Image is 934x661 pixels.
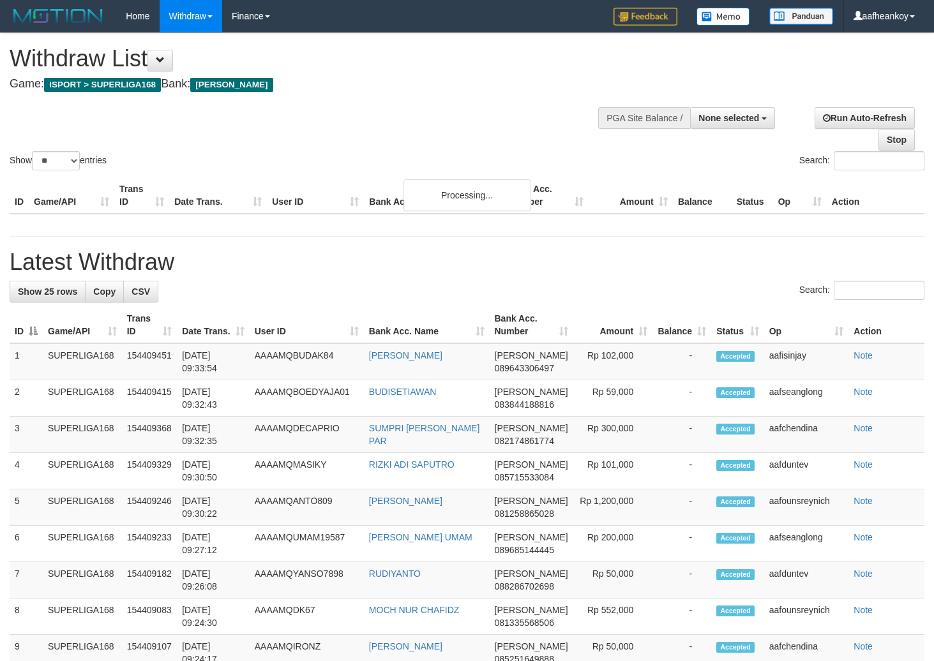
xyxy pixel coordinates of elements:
[10,526,43,562] td: 6
[43,417,122,453] td: SUPERLIGA168
[716,387,755,398] span: Accepted
[403,179,531,211] div: Processing...
[43,307,122,343] th: Game/API: activate to sort column ascending
[10,453,43,489] td: 4
[43,380,122,417] td: SUPERLIGA168
[10,281,86,302] a: Show 25 rows
[177,417,250,453] td: [DATE] 09:32:35
[369,459,455,470] a: RIZKI ADI SAPUTRO
[10,562,43,598] td: 7
[10,417,43,453] td: 3
[250,489,364,526] td: AAAAMQANTO809
[495,532,568,542] span: [PERSON_NAME]
[495,399,554,410] span: Copy 083844188816 to clipboard
[250,343,364,380] td: AAAAMQBUDAK84
[32,151,80,170] select: Showentries
[10,6,107,26] img: MOTION_logo.png
[369,350,442,360] a: [PERSON_NAME]
[652,380,711,417] td: -
[495,641,568,651] span: [PERSON_NAME]
[764,526,849,562] td: aafseanglong
[132,286,150,297] span: CSV
[764,417,849,453] td: aafchendina
[773,177,827,214] th: Op
[43,526,122,562] td: SUPERLIGA168
[673,177,732,214] th: Balance
[177,343,250,380] td: [DATE] 09:33:54
[799,151,924,170] label: Search:
[364,177,504,214] th: Bank Acc. Name
[614,8,677,26] img: Feedback.jpg
[177,380,250,417] td: [DATE] 09:32:43
[573,598,653,635] td: Rp 552,000
[598,107,690,129] div: PGA Site Balance /
[495,605,568,615] span: [PERSON_NAME]
[652,598,711,635] td: -
[250,380,364,417] td: AAAAMQBOEDYAJA01
[43,453,122,489] td: SUPERLIGA168
[573,380,653,417] td: Rp 59,000
[573,526,653,562] td: Rp 200,000
[250,562,364,598] td: AAAAMQYANSO7898
[10,489,43,526] td: 5
[495,472,554,482] span: Copy 085715533084 to clipboard
[854,568,873,579] a: Note
[43,598,122,635] td: SUPERLIGA168
[122,307,177,343] th: Trans ID: activate to sort column ascending
[369,532,472,542] a: [PERSON_NAME] UMAM
[711,307,764,343] th: Status: activate to sort column ascending
[177,307,250,343] th: Date Trans.: activate to sort column ascending
[716,605,755,616] span: Accepted
[122,526,177,562] td: 154409233
[369,387,437,397] a: BUDISETIAWAN
[716,496,755,507] span: Accepted
[504,177,588,214] th: Bank Acc. Number
[799,281,924,300] label: Search:
[369,496,442,506] a: [PERSON_NAME]
[177,562,250,598] td: [DATE] 09:26:08
[690,107,775,129] button: None selected
[44,78,161,92] span: ISPORT > SUPERLIGA168
[495,509,554,519] span: Copy 081258865028 to clipboard
[652,562,711,598] td: -
[369,605,460,615] a: MOCH NUR CHAFIDZ
[573,343,653,380] td: Rp 102,000
[122,453,177,489] td: 154409329
[878,129,915,151] a: Stop
[495,581,554,591] span: Copy 088286702698 to clipboard
[10,249,924,275] h1: Latest Withdraw
[573,307,653,343] th: Amount: activate to sort column ascending
[697,8,750,26] img: Button%20Memo.svg
[250,526,364,562] td: AAAAMQUMAM19587
[177,489,250,526] td: [DATE] 09:30:22
[495,363,554,373] span: Copy 089643306497 to clipboard
[652,453,711,489] td: -
[495,618,554,628] span: Copy 081335568506 to clipboard
[495,459,568,470] span: [PERSON_NAME]
[93,286,116,297] span: Copy
[573,417,653,453] td: Rp 300,000
[854,459,873,470] a: Note
[764,307,849,343] th: Op: activate to sort column ascending
[495,436,554,446] span: Copy 082174861774 to clipboard
[250,417,364,453] td: AAAAMQDECAPRIO
[10,177,29,214] th: ID
[716,424,755,434] span: Accepted
[764,562,849,598] td: aafduntev
[122,562,177,598] td: 154409182
[652,489,711,526] td: -
[122,489,177,526] td: 154409246
[495,496,568,506] span: [PERSON_NAME]
[10,307,43,343] th: ID: activate to sort column descending
[364,307,490,343] th: Bank Acc. Name: activate to sort column ascending
[177,453,250,489] td: [DATE] 09:30:50
[716,569,755,580] span: Accepted
[43,489,122,526] td: SUPERLIGA168
[764,489,849,526] td: aafounsreynich
[848,307,924,343] th: Action
[18,286,77,297] span: Show 25 rows
[854,532,873,542] a: Note
[854,496,873,506] a: Note
[85,281,124,302] a: Copy
[43,562,122,598] td: SUPERLIGA168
